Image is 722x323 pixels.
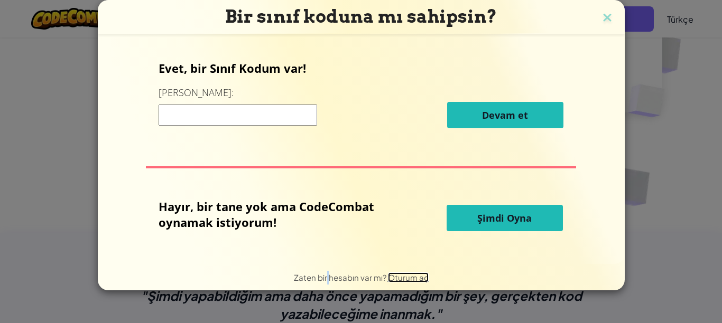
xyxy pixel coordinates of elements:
label: [PERSON_NAME]: [159,86,234,99]
p: Hayır, bir tane yok ama CodeCombat oynamak istiyorum! [159,198,393,230]
img: close icon [600,11,614,26]
p: Evet, bir Sınıf Kodum var! [159,60,563,76]
a: Oturum aç [388,272,429,282]
span: Şimdi Oyna [477,212,532,224]
span: Devam et [482,109,528,121]
span: Zaten bir hesabın var mı? [294,272,388,282]
button: Şimdi Oyna [447,205,563,231]
span: Bir sınıf koduna mı sahipsin? [225,6,497,27]
button: Devam et [447,102,563,128]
